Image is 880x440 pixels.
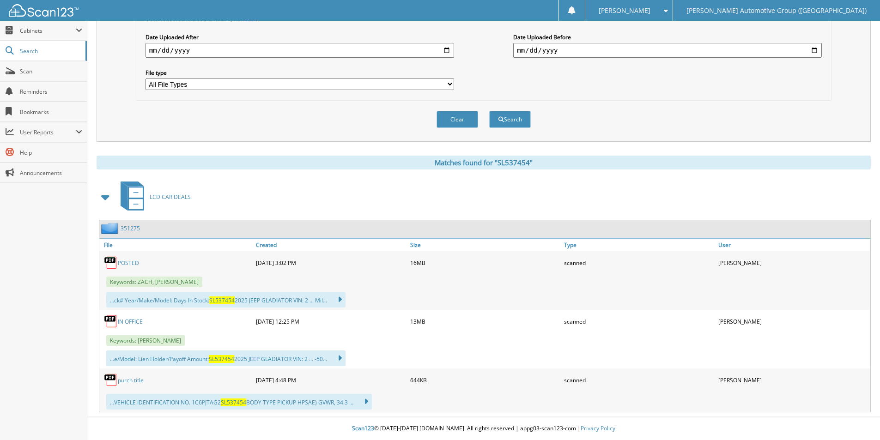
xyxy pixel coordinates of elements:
a: 351275 [121,224,140,232]
span: User Reports [20,128,76,136]
span: SL537454 [221,398,246,406]
img: PDF.png [104,373,118,387]
img: folder2.png [101,223,121,234]
span: Scan [20,67,82,75]
a: File [99,239,254,251]
span: Scan123 [352,424,374,432]
span: Bookmarks [20,108,82,116]
a: POSTED [118,259,139,267]
button: Search [489,111,531,128]
a: purch title [118,376,144,384]
label: Date Uploaded Before [513,33,822,41]
div: scanned [562,371,716,389]
a: LCD CAR DEALS [115,179,191,215]
div: ...ck# Year/Make/Model: Days In Stock: 2025 JEEP GLADIATOR VIN: 2 ... Mil... [106,292,346,307]
span: [PERSON_NAME] Automotive Group ([GEOGRAPHIC_DATA]) [686,8,867,13]
a: Size [408,239,562,251]
a: Privacy Policy [581,424,615,432]
a: IN OFFICE [118,318,143,325]
div: [DATE] 4:48 PM [254,371,408,389]
img: PDF.png [104,314,118,328]
span: Keywords: [PERSON_NAME] [106,335,185,346]
span: Reminders [20,88,82,96]
span: SL537454 [209,355,234,363]
iframe: Chat Widget [834,396,880,440]
span: Keywords: ZACH, [PERSON_NAME] [106,277,202,287]
a: User [716,239,870,251]
div: [DATE] 12:25 PM [254,312,408,331]
div: [PERSON_NAME] [716,253,870,272]
span: SL537454 [209,296,235,304]
span: [PERSON_NAME] [599,8,650,13]
a: Created [254,239,408,251]
div: © [DATE]-[DATE] [DOMAIN_NAME]. All rights reserved | appg03-scan123-com | [87,417,880,440]
img: scan123-logo-white.svg [9,4,79,17]
input: end [513,43,822,58]
div: 644KB [408,371,562,389]
span: Cabinets [20,27,76,35]
span: Announcements [20,169,82,177]
span: Search [20,47,81,55]
span: LCD CAR DEALS [150,193,191,201]
div: ...VEHICLE IDENTIFICATION NO. 1C6PJTAG2 BODY TYPE PICKUP HPSAE) GVWR, 34.3 ... [106,394,372,410]
div: [DATE] 3:02 PM [254,253,408,272]
a: Type [562,239,716,251]
div: Matches found for "SL537454" [97,156,871,169]
label: File type [146,69,454,77]
div: scanned [562,253,716,272]
div: 13MB [408,312,562,331]
input: start [146,43,454,58]
div: 16MB [408,253,562,272]
div: [PERSON_NAME] [716,371,870,389]
span: Help [20,149,82,157]
button: Clear [437,111,478,128]
img: PDF.png [104,256,118,270]
div: ...e/Model: Lien Holder/Payoff Amount: 2025 JEEP GLADIATOR VIN: 2 ... -50... [106,350,346,366]
div: scanned [562,312,716,331]
div: [PERSON_NAME] [716,312,870,331]
label: Date Uploaded After [146,33,454,41]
